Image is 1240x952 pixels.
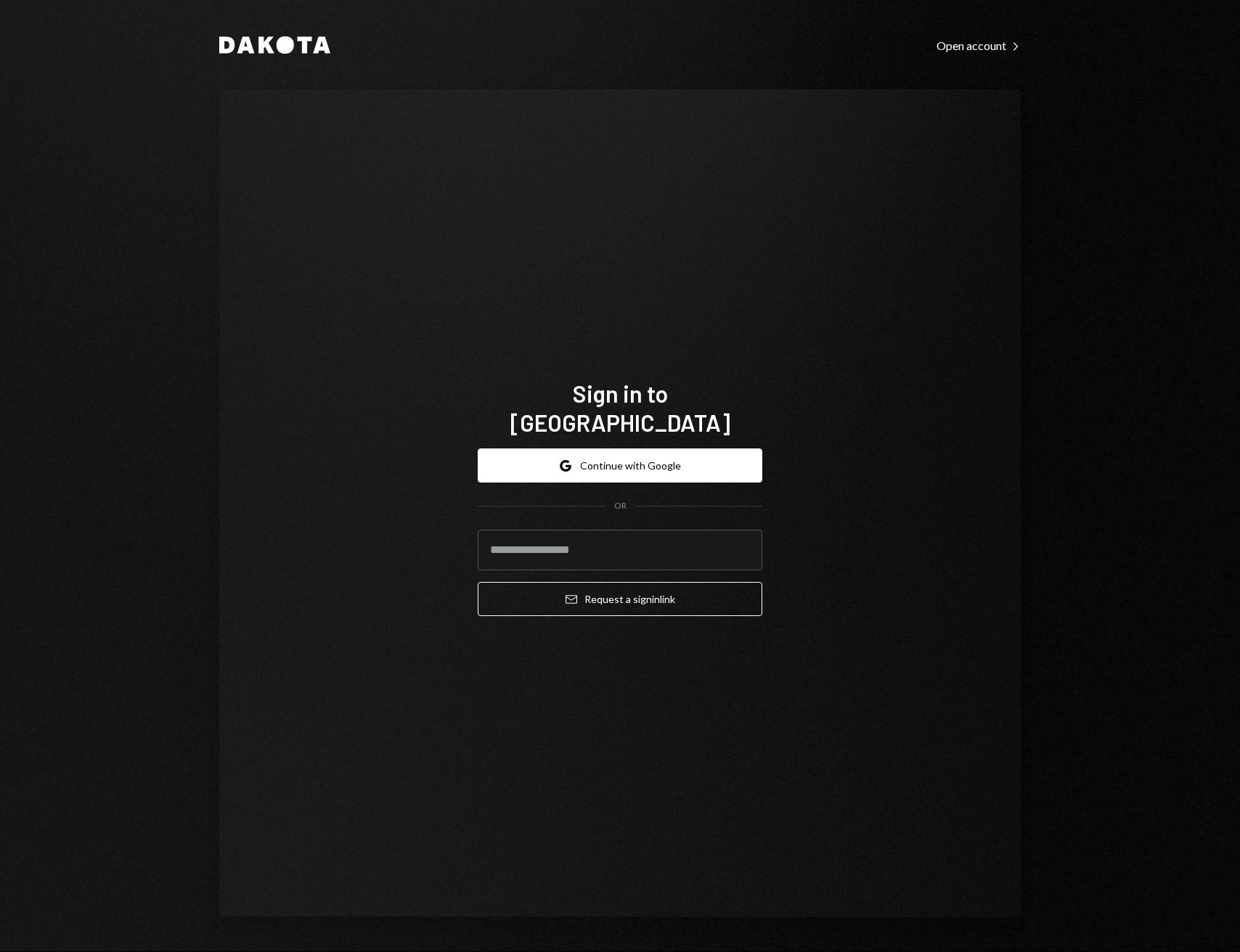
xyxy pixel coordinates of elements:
button: Request a signinlink [478,582,762,616]
a: Open account [937,37,1021,53]
h1: Sign in to [GEOGRAPHIC_DATA] [478,379,762,437]
div: OR [614,500,627,512]
div: Open account [937,38,1021,53]
button: Continue with Google [478,448,762,483]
